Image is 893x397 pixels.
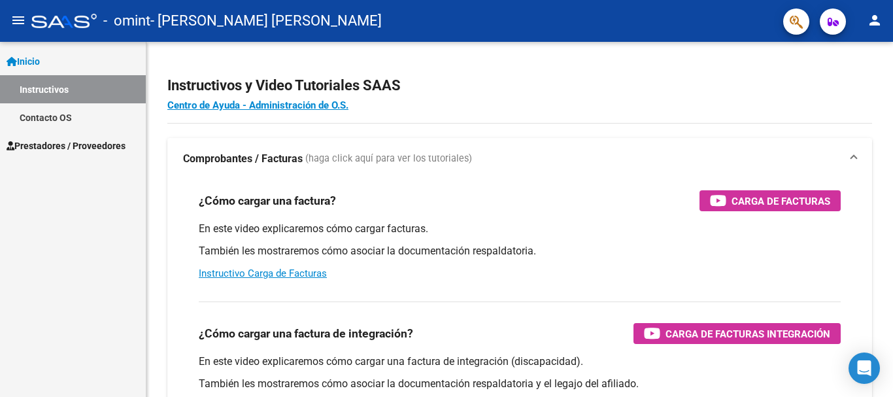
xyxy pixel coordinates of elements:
[199,192,336,210] h3: ¿Cómo cargar una factura?
[199,324,413,343] h3: ¿Cómo cargar una factura de integración?
[867,12,883,28] mat-icon: person
[167,99,348,111] a: Centro de Ayuda - Administración de O.S.
[633,323,841,344] button: Carga de Facturas Integración
[10,12,26,28] mat-icon: menu
[199,244,841,258] p: También les mostraremos cómo asociar la documentación respaldatoria.
[167,138,872,180] mat-expansion-panel-header: Comprobantes / Facturas (haga click aquí para ver los tutoriales)
[199,354,841,369] p: En este video explicaremos cómo cargar una factura de integración (discapacidad).
[7,54,40,69] span: Inicio
[103,7,150,35] span: - omint
[699,190,841,211] button: Carga de Facturas
[150,7,382,35] span: - [PERSON_NAME] [PERSON_NAME]
[732,193,830,209] span: Carga de Facturas
[183,152,303,166] strong: Comprobantes / Facturas
[167,73,872,98] h2: Instructivos y Video Tutoriales SAAS
[199,268,327,279] a: Instructivo Carga de Facturas
[666,326,830,342] span: Carga de Facturas Integración
[7,139,126,153] span: Prestadores / Proveedores
[305,152,472,166] span: (haga click aquí para ver los tutoriales)
[199,377,841,391] p: También les mostraremos cómo asociar la documentación respaldatoria y el legajo del afiliado.
[199,222,841,236] p: En este video explicaremos cómo cargar facturas.
[849,353,880,384] div: Open Intercom Messenger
